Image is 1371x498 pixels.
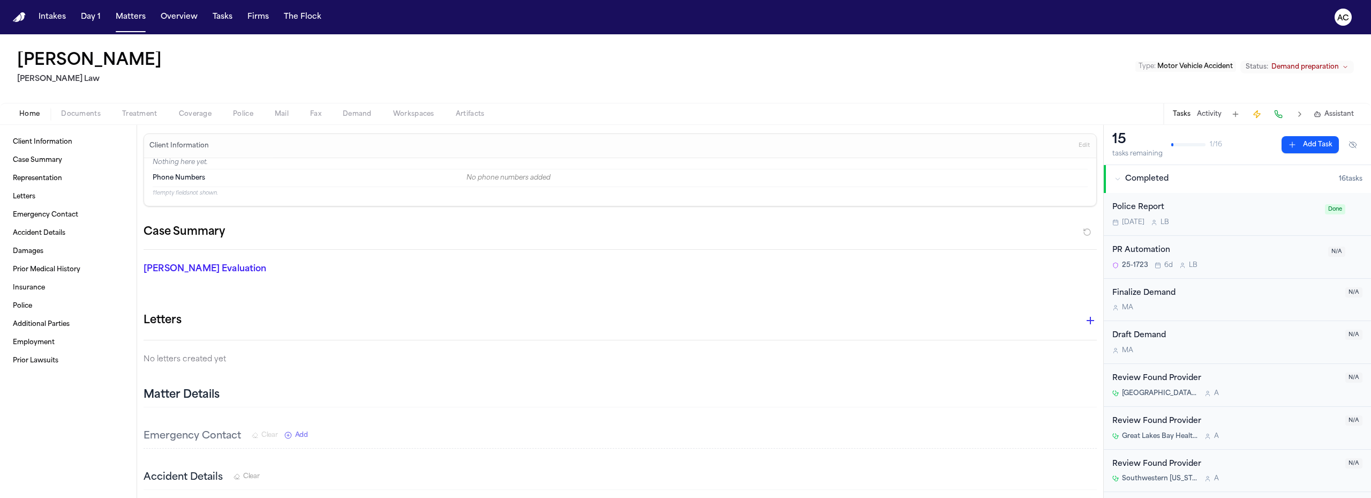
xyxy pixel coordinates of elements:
span: Coverage [179,110,212,118]
button: Create Immediate Task [1249,107,1264,122]
span: M A [1122,346,1133,355]
span: Type : [1139,63,1156,70]
span: Assistant [1324,110,1354,118]
span: 1 / 16 [1210,140,1222,149]
img: Finch Logo [13,12,26,23]
button: Assistant [1314,110,1354,118]
div: No phone numbers added [466,174,1088,182]
span: A [1214,432,1219,441]
p: No letters created yet [144,353,1097,366]
span: Police [233,110,253,118]
a: Prior Medical History [9,261,128,278]
span: Fax [310,110,321,118]
h3: Accident Details [144,470,223,485]
span: 6d [1164,261,1173,270]
button: The Flock [280,8,326,27]
button: Day 1 [77,8,105,27]
button: Edit [1075,137,1093,154]
div: Open task: Review Found Provider [1104,364,1371,407]
div: Open task: Review Found Provider [1104,450,1371,493]
button: Add Task [1282,136,1339,153]
h2: Matter Details [144,388,220,403]
span: Southwestern [US_STATE] Emergency Services, P.C. [1122,474,1198,483]
button: Matters [111,8,150,27]
span: Documents [61,110,101,118]
span: Demand preparation [1271,63,1339,71]
div: Police Report [1112,202,1319,214]
span: A [1214,474,1219,483]
button: Intakes [34,8,70,27]
button: Make a Call [1271,107,1286,122]
span: Clear [243,472,260,481]
a: Employment [9,334,128,351]
span: [DATE] [1122,218,1144,227]
h2: Case Summary [144,224,225,241]
a: Overview [156,8,202,27]
span: A [1214,389,1219,398]
span: Phone Numbers [153,174,205,182]
button: Change status from Demand preparation [1240,61,1354,73]
span: [GEOGRAPHIC_DATA] [GEOGRAPHIC_DATA] [1122,389,1198,398]
span: Completed [1125,174,1169,184]
span: Home [19,110,40,118]
div: Open task: Review Found Provider [1104,407,1371,450]
div: 15 [1112,131,1163,148]
h3: Client Information [147,142,211,150]
span: Status: [1246,63,1268,71]
span: Great Lakes Bay Health Centers – [GEOGRAPHIC_DATA] [1122,432,1198,441]
a: Additional Parties [9,316,128,333]
button: Edit matter name [17,51,162,71]
span: Add [295,431,308,440]
span: Done [1325,204,1345,214]
div: Open task: Draft Demand [1104,321,1371,364]
p: Nothing here yet. [153,158,1088,169]
a: Representation [9,170,128,187]
div: Open task: Finalize Demand [1104,279,1371,322]
span: Clear [261,431,278,440]
span: N/A [1345,287,1362,298]
p: [PERSON_NAME] Evaluation [144,263,453,276]
span: M A [1122,303,1133,312]
button: Tasks [1173,110,1191,118]
span: Mail [275,110,289,118]
button: Firms [243,8,273,27]
a: Client Information [9,133,128,151]
span: N/A [1328,247,1345,257]
div: Review Found Provider [1112,415,1339,428]
div: Review Found Provider [1112,458,1339,471]
h3: Emergency Contact [144,429,241,444]
div: Draft Demand [1112,330,1339,342]
span: Edit [1079,142,1090,150]
div: Open task: Police Report [1104,193,1371,236]
a: Emergency Contact [9,206,128,224]
div: Open task: PR Automation [1104,236,1371,279]
div: PR Automation [1112,244,1322,257]
a: Letters [9,188,128,205]
span: N/A [1345,415,1362,426]
span: 16 task s [1339,175,1362,183]
span: Motor Vehicle Accident [1157,63,1233,70]
button: Hide completed tasks (⌘⇧H) [1343,136,1362,153]
span: N/A [1345,373,1362,383]
span: L B [1189,261,1197,270]
span: N/A [1345,458,1362,469]
button: Completed16tasks [1104,165,1371,193]
h2: [PERSON_NAME] Law [17,73,166,86]
span: Workspaces [393,110,434,118]
a: Insurance [9,279,128,296]
a: Accident Details [9,225,128,242]
span: Demand [343,110,372,118]
a: Prior Lawsuits [9,352,128,369]
a: Home [13,12,26,23]
button: Edit Type: Motor Vehicle Accident [1135,61,1236,72]
h1: [PERSON_NAME] [17,51,162,71]
div: Finalize Demand [1112,287,1339,300]
p: 11 empty fields not shown. [153,189,1088,197]
button: Add New [284,431,308,440]
button: Tasks [208,8,237,27]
